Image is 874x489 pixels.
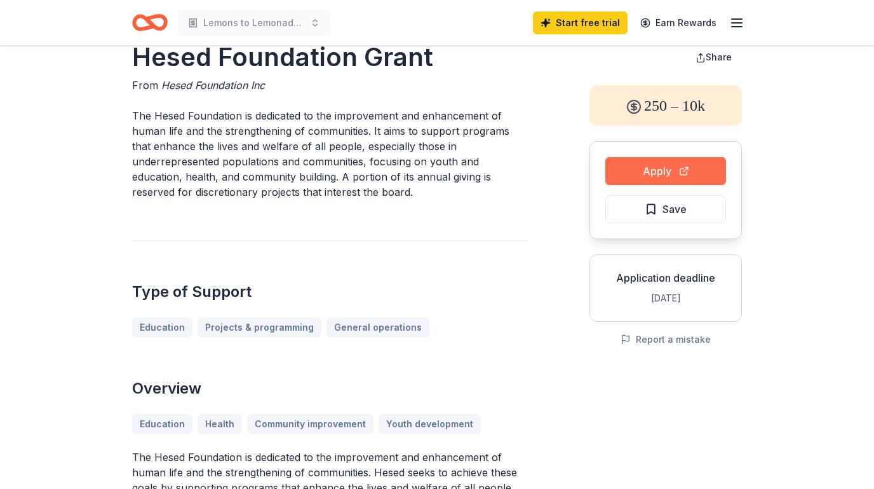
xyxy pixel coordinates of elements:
a: Projects & programming [198,317,321,338]
a: Earn Rewards [633,11,724,34]
button: Share [685,45,742,70]
span: Hesed Foundation Inc [161,79,265,92]
h1: Hesed Foundation Grant [132,39,528,75]
div: Application deadline [600,270,731,286]
button: Lemons to Lemonade Grief Camp [178,10,330,36]
a: Home [132,8,168,38]
button: Save [605,195,726,223]
span: Save [662,201,687,217]
div: [DATE] [600,291,731,306]
div: From [132,78,528,93]
button: Apply [605,157,726,185]
h2: Overview [132,378,528,399]
a: Education [132,317,192,338]
a: General operations [326,317,429,338]
div: 250 – 10k [589,85,742,126]
h2: Type of Support [132,282,528,302]
button: Report a mistake [621,332,711,347]
p: The Hesed Foundation is dedicated to the improvement and enhancement of human life and the streng... [132,108,528,200]
a: Start free trial [533,11,628,34]
span: Lemons to Lemonade Grief Camp [203,15,305,31]
span: Share [706,52,732,62]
